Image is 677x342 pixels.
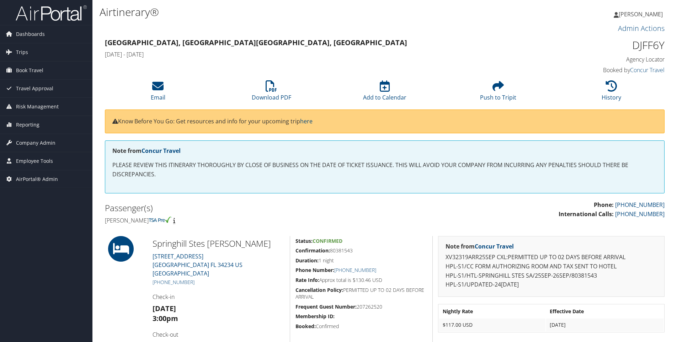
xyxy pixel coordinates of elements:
a: [PHONE_NUMBER] [334,267,376,273]
strong: Confirmation: [295,247,330,254]
strong: Phone Number: [295,267,334,273]
span: Travel Approval [16,80,53,97]
a: [PHONE_NUMBER] [615,201,665,209]
strong: 3:00pm [153,314,178,323]
span: AirPortal® Admin [16,170,58,188]
td: $117.00 USD [439,319,545,331]
th: Effective Date [546,305,663,318]
a: Email [151,84,165,101]
strong: [DATE] [153,304,176,313]
h5: PERMITTED UP TO 02 DAYS BEFORE ARRIVAL [295,287,427,300]
h4: [DATE] - [DATE] [105,50,522,58]
a: Concur Travel [475,242,514,250]
a: Concur Travel [142,147,181,155]
a: History [602,84,621,101]
a: Add to Calendar [363,84,406,101]
strong: Frequent Guest Number: [295,303,357,310]
a: [PERSON_NAME] [614,4,670,25]
a: Concur Travel [630,66,665,74]
h5: 207262520 [295,303,427,310]
span: [PERSON_NAME] [619,10,663,18]
strong: Membership ID: [295,313,335,320]
a: [PHONE_NUMBER] [615,210,665,218]
span: Dashboards [16,25,45,43]
strong: Phone: [594,201,614,209]
strong: Status: [295,237,313,244]
a: Download PDF [252,84,291,101]
h1: DJFF6Y [533,38,665,53]
a: Push to Tripit [480,84,516,101]
h2: Springhill Stes [PERSON_NAME] [153,237,284,250]
h4: Check-out [153,331,284,338]
h5: Confirmed [295,323,427,330]
strong: Duration: [295,257,319,264]
h4: Check-in [153,293,284,301]
span: Risk Management [16,98,59,116]
a: [PHONE_NUMBER] [153,279,194,285]
span: Reporting [16,116,39,134]
strong: Cancellation Policy: [295,287,343,293]
th: Nightly Rate [439,305,545,318]
img: tsa-precheck.png [149,217,172,223]
h4: [PERSON_NAME] [105,217,379,224]
strong: International Calls: [559,210,614,218]
span: Confirmed [313,237,342,244]
a: Admin Actions [618,23,665,33]
a: [STREET_ADDRESS][GEOGRAPHIC_DATA] FL 34234 US [GEOGRAPHIC_DATA] [153,252,242,277]
h4: Agency Locator [533,55,665,63]
span: Employee Tools [16,152,53,170]
span: Company Admin [16,134,55,152]
strong: Note from [446,242,514,250]
td: [DATE] [546,319,663,331]
h1: Airtinerary® [100,5,480,20]
strong: Booked: [295,323,316,330]
h5: 1 night [295,257,427,264]
h4: Booked by [533,66,665,74]
img: airportal-logo.png [16,5,87,21]
p: Know Before You Go: Get resources and info for your upcoming trip [112,117,657,126]
p: PLEASE REVIEW THIS ITINERARY THOROUGHLY BY CLOSE OF BUSINESS ON THE DATE OF TICKET ISSUANCE. THIS... [112,161,657,179]
a: here [300,117,313,125]
strong: [GEOGRAPHIC_DATA], [GEOGRAPHIC_DATA] [GEOGRAPHIC_DATA], [GEOGRAPHIC_DATA] [105,38,407,47]
span: Book Travel [16,62,43,79]
strong: Note from [112,147,181,155]
span: Trips [16,43,28,61]
h5: Approx total is $130.46 USD [295,277,427,284]
h2: Passenger(s) [105,202,379,214]
strong: Rate Info: [295,277,319,283]
p: XV32319ARR25SEP CXL:PERMITTED UP TO 02 DAYS BEFORE ARRIVAL HPL-S1/CC FORM AUTHORIZING ROOM AND TA... [446,253,657,289]
h5: 80381543 [295,247,427,254]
